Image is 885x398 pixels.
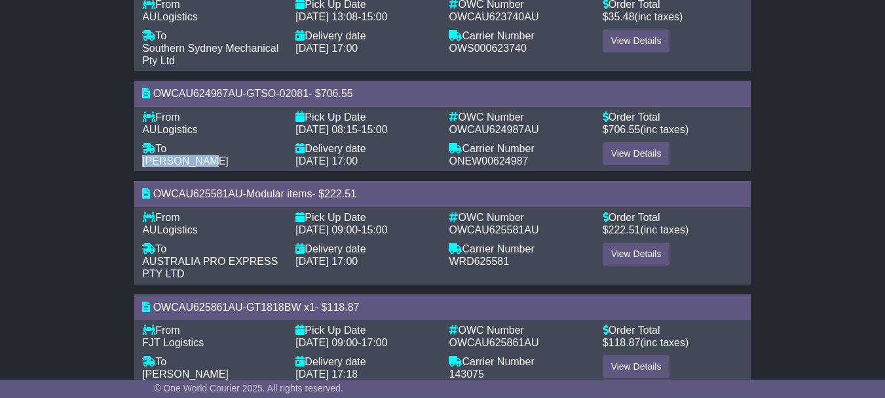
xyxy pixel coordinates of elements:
span: OWCAU625581AU [153,188,243,199]
span: AULogistics [142,224,197,235]
a: View Details [603,355,670,378]
span: OWS000623740 [449,43,526,54]
div: Delivery date [295,243,436,255]
span: 35.48 [609,11,635,22]
span: [DATE] 09:00 [295,337,358,348]
div: Carrier Number [449,30,589,42]
span: Southern Sydney Mechanical Pty Ltd [142,43,278,66]
div: - - $ [134,181,751,207]
div: - [295,336,436,349]
div: From [142,211,282,224]
span: AULogistics [142,124,197,135]
span: FJT Logistics [142,337,204,348]
div: From [142,324,282,336]
div: OWC Number [449,211,589,224]
span: AUSTRALIA PRO EXPRESS PTY LTD [142,256,278,279]
div: To [142,30,282,42]
span: 706.55 [609,124,641,135]
span: 15:00 [362,224,388,235]
div: To [142,355,282,368]
span: GT1818BW x1 [246,302,315,313]
div: Order Total [603,111,743,123]
span: [PERSON_NAME] [142,368,229,380]
div: Carrier Number [449,243,589,255]
span: OWCAU625581AU [449,224,538,235]
span: ONEW00624987 [449,155,528,167]
div: Carrier Number [449,355,589,368]
span: 17:00 [362,337,388,348]
div: Delivery date [295,142,436,155]
div: - [295,123,436,136]
a: View Details [603,243,670,266]
div: To [142,243,282,255]
div: Order Total [603,211,743,224]
div: - - $ [134,294,751,320]
div: From [142,111,282,123]
div: $ (inc taxes) [603,10,743,23]
span: OWCAU623740AU [449,11,538,22]
div: $ (inc taxes) [603,123,743,136]
span: [DATE] 17:00 [295,256,358,267]
span: OWCAU624987AU [449,124,538,135]
span: 222.51 [609,224,641,235]
span: [PERSON_NAME] [142,155,229,167]
div: Delivery date [295,30,436,42]
span: 118.87 [328,302,360,313]
span: 15:00 [362,11,388,22]
span: [DATE] 08:15 [295,124,358,135]
div: $ (inc taxes) [603,224,743,236]
span: [DATE] 13:08 [295,11,358,22]
span: 706.55 [321,88,353,99]
div: Carrier Number [449,142,589,155]
div: - - $ [134,81,751,106]
span: GTSO-02081 [246,88,309,99]
span: 222.51 [324,188,356,199]
span: [DATE] 17:18 [295,368,358,380]
div: OWC Number [449,324,589,336]
div: Pick Up Date [295,211,436,224]
span: OWCAU625861AU [153,302,243,313]
span: AULogistics [142,11,197,22]
span: [DATE] 17:00 [295,43,358,54]
a: View Details [603,142,670,165]
span: 118.87 [609,337,641,348]
div: OWC Number [449,111,589,123]
span: OWCAU624987AU [153,88,243,99]
div: - [295,224,436,236]
div: Pick Up Date [295,324,436,336]
span: 15:00 [362,124,388,135]
span: © One World Courier 2025. All rights reserved. [154,383,343,393]
span: OWCAU625861AU [449,337,538,348]
span: [DATE] 17:00 [295,155,358,167]
div: To [142,142,282,155]
a: View Details [603,30,670,52]
div: - [295,10,436,23]
div: Pick Up Date [295,111,436,123]
span: Modular items [246,188,312,199]
div: $ (inc taxes) [603,336,743,349]
span: 143075 [449,368,483,380]
div: Delivery date [295,355,436,368]
span: WRD625581 [449,256,509,267]
div: Order Total [603,324,743,336]
span: [DATE] 09:00 [295,224,358,235]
